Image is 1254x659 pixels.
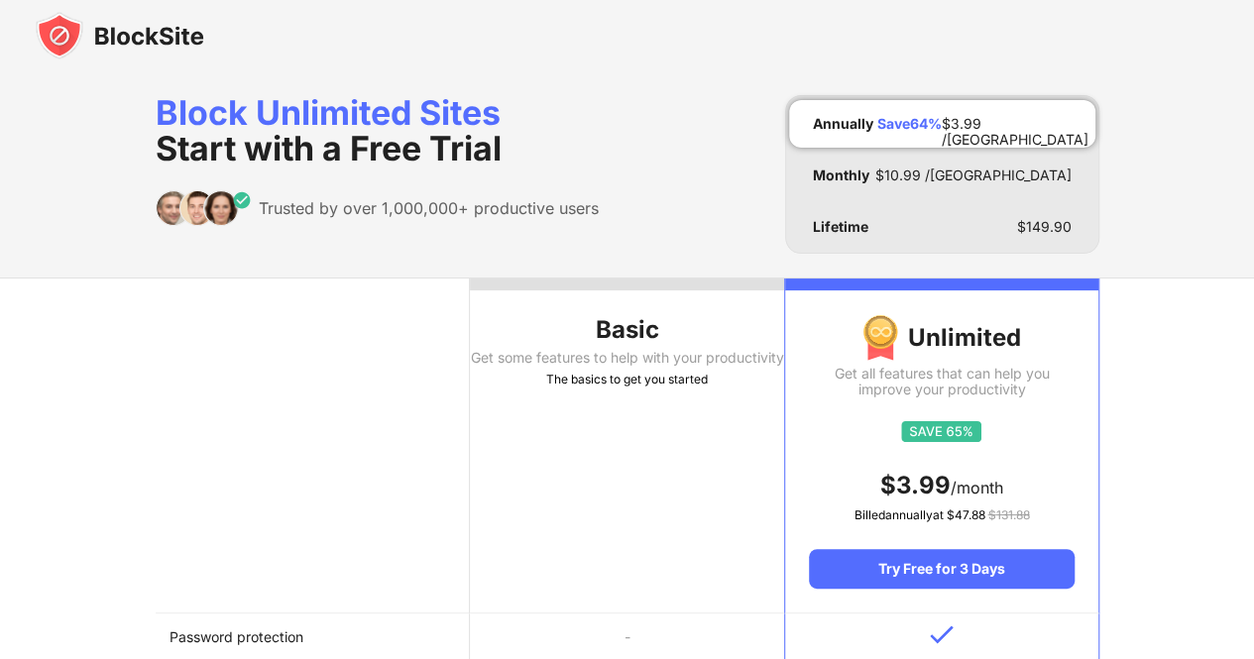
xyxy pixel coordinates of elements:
span: $ 3.99 [880,471,951,499]
img: trusted-by.svg [156,190,252,226]
img: v-blue.svg [930,625,954,644]
div: The basics to get you started [470,370,784,389]
div: Get all features that can help you improve your productivity [809,366,1074,397]
div: Try Free for 3 Days [809,549,1074,589]
div: Lifetime [813,219,868,235]
img: img-premium-medal [862,314,898,362]
div: Annually [813,116,873,132]
div: Save 64 % [877,116,942,132]
span: Start with a Free Trial [156,128,502,168]
img: blocksite-icon-black.svg [36,12,204,59]
div: Block Unlimited Sites [156,95,599,166]
div: Monthly [813,167,869,183]
span: $ 131.88 [987,507,1029,522]
div: /month [809,470,1074,501]
img: save65.svg [901,421,981,442]
div: $ 149.90 [1017,219,1072,235]
div: Trusted by over 1,000,000+ productive users [259,198,599,218]
div: Unlimited [809,314,1074,362]
div: $ 3.99 /[GEOGRAPHIC_DATA] [942,116,1088,132]
div: Billed annually at $ 47.88 [809,505,1074,525]
div: Basic [470,314,784,346]
div: Get some features to help with your productivity [470,350,784,366]
div: $ 10.99 /[GEOGRAPHIC_DATA] [875,167,1072,183]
